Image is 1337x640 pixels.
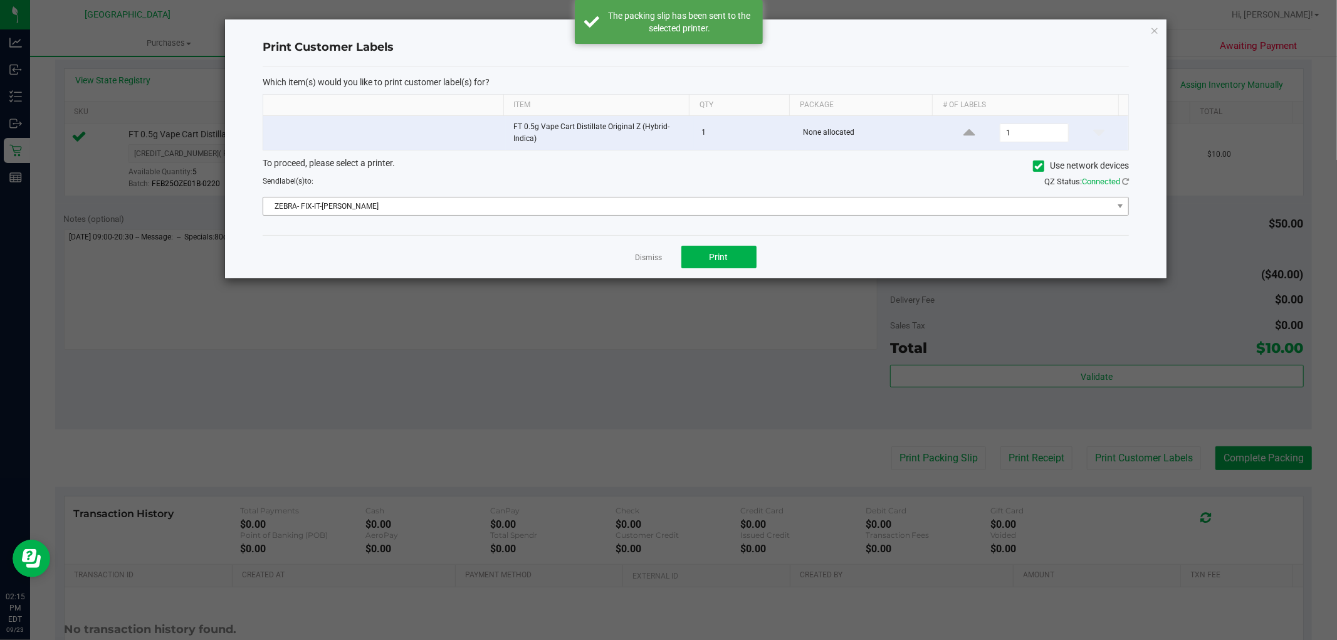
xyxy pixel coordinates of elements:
span: Connected [1082,177,1120,186]
td: None allocated [795,116,940,150]
span: ZEBRA- FIX-IT-[PERSON_NAME] [263,197,1113,215]
span: Send to: [263,177,313,186]
td: FT 0.5g Vape Cart Distillate Original Z (Hybrid-Indica) [506,116,694,150]
div: The packing slip has been sent to the selected printer. [606,9,753,34]
a: Dismiss [636,253,663,263]
button: Print [681,246,757,268]
span: QZ Status: [1044,177,1129,186]
td: 1 [694,116,795,150]
h4: Print Customer Labels [263,39,1129,56]
div: To proceed, please select a printer. [253,157,1138,176]
p: Which item(s) would you like to print customer label(s) for? [263,76,1129,88]
span: Print [710,252,728,262]
iframe: Resource center [13,540,50,577]
th: # of labels [932,95,1118,116]
th: Qty [689,95,789,116]
span: label(s) [280,177,305,186]
th: Package [789,95,932,116]
label: Use network devices [1033,159,1129,172]
th: Item [503,95,689,116]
